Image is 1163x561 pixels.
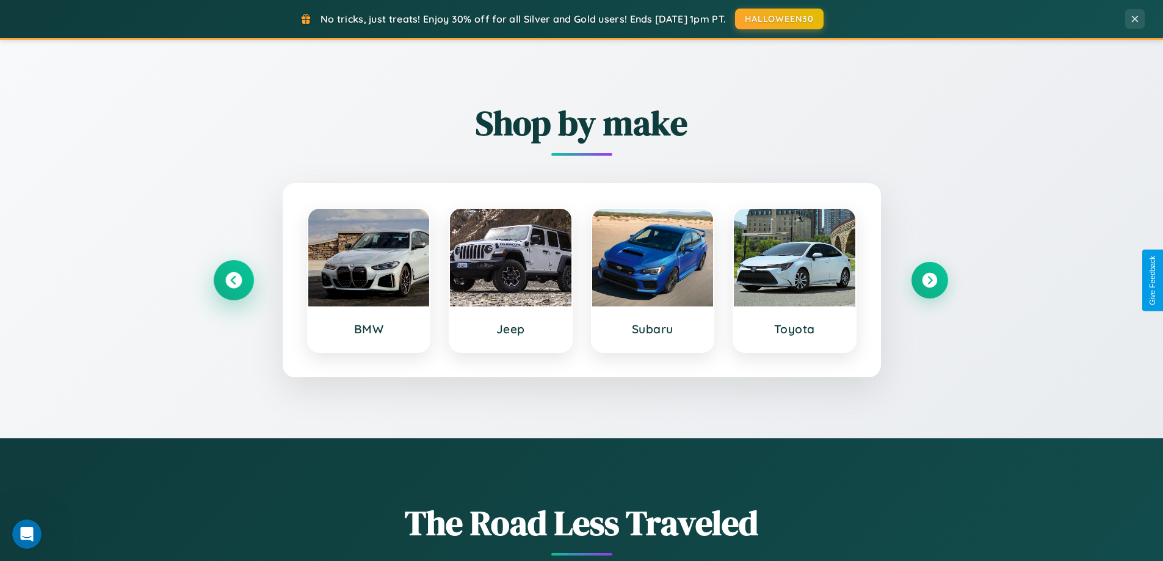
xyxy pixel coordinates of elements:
[604,322,701,336] h3: Subaru
[1148,256,1157,305] div: Give Feedback
[735,9,824,29] button: HALLOWEEN30
[12,519,42,549] iframe: Intercom live chat
[462,322,559,336] h3: Jeep
[216,100,948,147] h2: Shop by make
[746,322,843,336] h3: Toyota
[321,322,418,336] h3: BMW
[321,13,726,25] span: No tricks, just treats! Enjoy 30% off for all Silver and Gold users! Ends [DATE] 1pm PT.
[216,499,948,546] h1: The Road Less Traveled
